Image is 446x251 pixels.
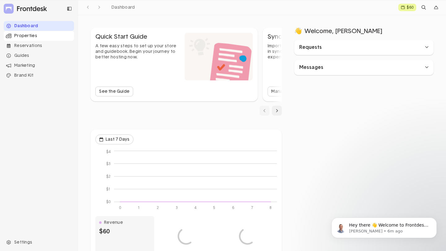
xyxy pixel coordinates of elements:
span: Dashboard [111,5,135,10]
div: Reservations [4,41,74,51]
a: Dashboard [109,3,138,11]
div: Sync Airbnb to Frontdesk [268,33,352,41]
div: Marketing [4,61,74,70]
tspan: 1 [138,206,140,210]
a: $60 [398,4,416,11]
tspan: 2 [157,206,159,210]
tspan: 3 [176,206,178,210]
div: A few easy steps to set up your store and guidebook. Begin your journey to better hosting now. [95,43,180,60]
tspan: 4 [194,206,197,210]
div: $60 [99,228,110,235]
li: Navigation item [4,70,74,80]
li: Navigation item [4,21,74,31]
span: 👋 [294,28,302,35]
tspan: 5 [213,206,215,210]
tspan: 6 [232,206,234,210]
div: Dashboard [4,21,74,31]
img: Quick Start Guide [185,33,253,80]
div: Properties [4,31,74,41]
tspan: $0 [106,199,111,204]
li: 1 of 5 [90,28,258,101]
li: Navigation item [4,61,74,70]
li: Navigation item [4,31,74,41]
div: Settings [4,237,74,247]
div: dropdown trigger [431,2,441,12]
tspan: $2 [106,174,111,178]
iframe: Intercom notifications message [322,205,446,248]
div: Revenue [104,220,123,225]
li: Navigation item [4,41,74,51]
h3: Welcome , [PERSON_NAME] [294,28,434,35]
div: Manage Integrations [271,89,315,94]
div: accordion toggler [294,60,434,75]
div: See the Guide [99,89,129,94]
button: dropdown trigger [95,134,133,144]
button: Previous slide [260,106,269,116]
tspan: $4 [106,149,111,154]
tspan: $1 [106,187,111,191]
div: accordion toggler [294,40,434,55]
div: Brand Kit [4,70,74,80]
div: Requests [299,44,413,51]
div: Quick Start Guide [95,33,180,41]
li: Navigation item [4,51,74,61]
li: 2 of 5 [263,28,430,101]
div: Messages [299,64,413,71]
tspan: 8 [269,206,272,210]
button: Next slide [272,106,282,116]
tspan: 7 [251,206,253,210]
tspan: 0 [119,206,121,210]
tspan: $3 [106,161,111,166]
div: Import your properties instantly, keep in sync and deliver personalized guest experiences. [268,43,352,60]
button: See the Guide [95,87,133,96]
div: Guides [4,51,74,61]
